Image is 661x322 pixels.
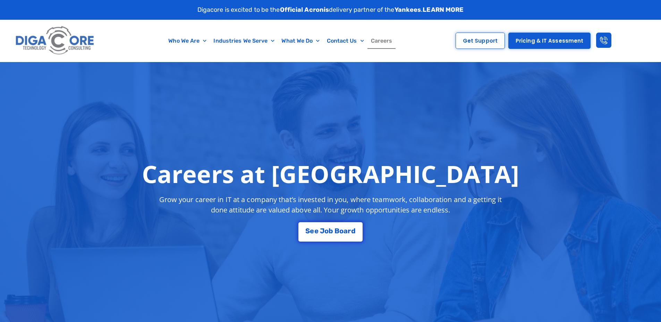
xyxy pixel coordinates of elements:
[310,227,314,234] span: e
[367,33,396,49] a: Careers
[305,227,310,234] span: S
[348,227,351,234] span: r
[423,6,464,14] a: LEARN MORE
[320,227,324,234] span: J
[153,194,508,215] p: Grow your career in IT at a company that’s invested in you, where teamwork, collaboration and a g...
[197,5,464,15] p: Digacore is excited to be the delivery partner of the .
[14,23,97,58] img: Digacore logo 1
[516,38,583,43] span: Pricing & IT Assessment
[324,227,329,234] span: o
[395,6,421,14] strong: Yankees
[298,222,362,242] a: See Job Board
[329,227,333,234] span: b
[463,38,498,43] span: Get Support
[344,227,348,234] span: a
[142,160,519,188] h1: Careers at [GEOGRAPHIC_DATA]
[280,6,329,14] strong: Official Acronis
[165,33,210,49] a: Who We Are
[456,33,505,49] a: Get Support
[278,33,323,49] a: What We Do
[130,33,431,49] nav: Menu
[323,33,367,49] a: Contact Us
[508,33,591,49] a: Pricing & IT Assessment
[351,227,356,234] span: d
[210,33,278,49] a: Industries We Serve
[314,227,319,234] span: e
[334,227,339,234] span: B
[339,227,344,234] span: o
